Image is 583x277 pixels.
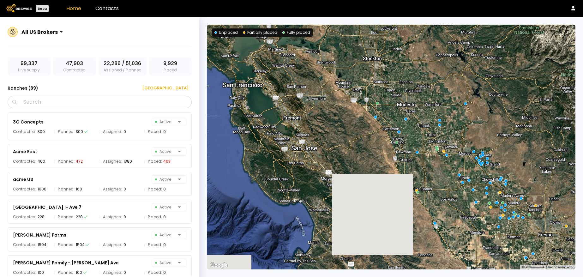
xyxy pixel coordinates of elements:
span: Placed: [148,214,162,220]
span: Contracted: [13,269,36,276]
div: Acme East [13,148,37,155]
button: Map Scale: 10 km per 41 pixels [520,265,546,269]
span: 9,929 [163,60,177,67]
span: Contracted: [13,186,36,192]
div: Contracted [53,57,96,75]
div: Partially placed [243,30,277,35]
span: Active [155,203,175,211]
span: Planned: [58,242,75,248]
span: Placed: [148,186,162,192]
div: 472 [76,158,83,165]
span: Active [155,259,175,267]
div: 100 [38,269,44,276]
div: 0 [163,269,166,276]
div: [GEOGRAPHIC_DATA] I- Ave 7 [13,203,81,211]
div: 160 [76,186,82,192]
a: Home [66,5,81,12]
div: 0 [123,242,126,248]
div: 100 [76,269,82,276]
div: Hive supply [8,57,51,75]
div: 0 [123,214,126,220]
div: 300 [38,129,45,135]
div: 1000 [38,186,46,192]
div: 300 [76,129,83,135]
span: 47,903 [66,60,83,67]
span: Assigned: [103,242,122,248]
span: Assigned: [103,214,122,220]
span: Active [155,176,175,183]
div: Fully placed [282,30,310,35]
span: Placed: [148,269,162,276]
div: [PERSON_NAME] Family - [PERSON_NAME] Ave [13,259,119,267]
div: [PERSON_NAME] Farms [13,231,66,239]
a: Report a map error [548,265,574,269]
div: [GEOGRAPHIC_DATA] [138,85,189,91]
div: 463 [163,158,171,165]
span: Active [155,148,175,155]
div: 3G Concepts [13,118,44,126]
div: 228 [76,214,83,220]
div: 1504 [38,242,46,248]
div: Placed [149,57,192,75]
div: acme US [13,176,33,183]
span: Placed: [148,158,162,165]
span: Assigned: [103,158,122,165]
div: 0 [163,186,166,192]
span: Contracted: [13,214,36,220]
span: Contracted: [13,129,36,135]
h3: Ranches ( 89 ) [8,84,38,93]
span: Active [155,118,175,126]
div: Unplaced [214,30,238,35]
span: 99,337 [21,60,38,67]
a: Open this area in Google Maps (opens a new window) [208,261,229,269]
span: Planned: [58,186,75,192]
div: 460 [38,158,45,165]
div: 1380 [123,158,132,165]
div: All US Brokers [21,28,58,36]
span: Assigned: [103,186,122,192]
img: Beewise logo [6,4,32,12]
span: Planned: [58,269,75,276]
span: Placed: [148,242,162,248]
a: Contacts [95,5,119,12]
span: 10 km [521,265,530,269]
span: Planned: [58,214,75,220]
div: 1504 [76,242,85,248]
div: 228 [38,214,45,220]
span: Contracted: [13,158,36,165]
img: Google [208,261,229,269]
div: 0 [123,129,126,135]
div: 0 [163,129,166,135]
span: Planned: [58,129,75,135]
span: Active [155,231,175,239]
div: 0 [163,242,166,248]
div: 0 [163,214,166,220]
span: Assigned: [103,129,122,135]
span: 22,286 / 51,036 [104,60,141,67]
span: Contracted: [13,242,36,248]
div: 0 [123,186,126,192]
div: Beta [36,5,49,12]
span: Assigned: [103,269,122,276]
span: Placed: [148,129,162,135]
button: [GEOGRAPHIC_DATA] [135,83,192,93]
div: Assigned / Planned [99,57,147,75]
span: Planned: [58,158,75,165]
div: 0 [123,269,126,276]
